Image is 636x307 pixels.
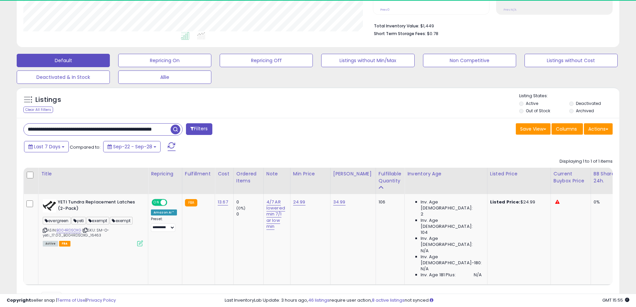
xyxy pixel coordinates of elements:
h5: Listings [35,95,61,105]
button: Save View [516,123,551,135]
div: Note [266,170,287,177]
div: $24.99 [490,199,546,205]
span: Inv. Age [DEMOGRAPHIC_DATA]: [421,199,482,211]
div: Amazon AI * [151,209,177,215]
span: 104 [421,229,428,236]
button: Sep-22 - Sep-28 [103,141,161,152]
a: 34.99 [333,199,346,205]
div: Clear All Filters [23,107,53,113]
label: Archived [576,108,594,114]
div: BB Share 24h. [594,170,618,184]
span: exempt [86,217,109,224]
button: Repricing On [118,54,211,67]
button: Listings without Cost [524,54,618,67]
button: Allie [118,70,211,84]
a: 8 active listings [372,297,405,303]
b: Listed Price: [490,199,520,205]
button: Last 7 Days [24,141,69,152]
span: evergreen [43,217,71,224]
span: exempt [110,217,133,224]
span: Sep-22 - Sep-28 [113,143,152,150]
small: Prev: 0 [380,8,390,12]
span: Columns [556,126,577,132]
button: Actions [584,123,613,135]
span: Last 7 Days [34,143,60,150]
small: FBA [185,199,197,206]
div: Last InventoryLab Update: 3 hours ago, require user action, not synced. [225,297,629,304]
span: Inv. Age [DEMOGRAPHIC_DATA]: [421,217,482,229]
div: seller snap | | [7,297,116,304]
span: Inv. Age 181 Plus: [421,272,456,278]
span: 2025-10-8 15:55 GMT [602,297,629,303]
div: Fulfillable Quantity [379,170,402,184]
span: Compared to: [70,144,100,150]
div: Min Price [293,170,328,177]
a: 4/7 AR lowered min 7/1 ar low min [266,199,285,230]
button: Repricing Off [220,54,313,67]
span: N/A [421,248,429,254]
div: Repricing [151,170,179,177]
div: Ordered Items [236,170,261,184]
b: Short Term Storage Fees: [374,31,426,36]
span: yeti [71,217,86,224]
li: $1,449 [374,21,608,29]
label: Out of Stock [526,108,550,114]
a: B004RDSOXG [56,227,81,233]
small: Prev: N/A [503,8,516,12]
div: Current Buybox Price [554,170,588,184]
div: ASIN: [43,199,143,246]
span: 2 [421,211,423,217]
span: ON [152,200,161,205]
div: 0 [236,199,263,205]
label: Deactivated [576,101,601,106]
span: Inv. Age [DEMOGRAPHIC_DATA]: [421,236,482,248]
button: Columns [552,123,583,135]
a: Privacy Policy [86,297,116,303]
div: Listed Price [490,170,548,177]
span: Inv. Age [DEMOGRAPHIC_DATA]-180: [421,254,482,266]
label: Active [526,101,538,106]
div: Fulfillment [185,170,212,177]
span: | SKU: SM-O-yeti_17.00_B004RDSOXG_16463 [43,227,109,238]
div: 106 [379,199,399,205]
div: Displaying 1 to 1 of 1 items [560,158,613,165]
button: Default [17,54,110,67]
div: [PERSON_NAME] [333,170,373,177]
span: FBA [59,241,70,247]
button: Non Competitive [423,54,516,67]
b: Total Inventory Value: [374,23,419,29]
a: 46 listings [308,297,330,303]
small: (0%) [236,205,246,211]
div: Cost [218,170,231,177]
div: Inventory Age [407,170,484,177]
img: 41RSX-Uz1mL._SL40_.jpg [43,199,56,212]
a: Terms of Use [57,297,85,303]
b: YETI Tundra Replacement Latches (2-Pack) [58,199,139,213]
button: Deactivated & In Stock [17,70,110,84]
a: 24.99 [293,199,305,205]
button: Filters [186,123,212,135]
div: 0% [594,199,616,205]
span: $0.78 [427,30,438,37]
span: All listings currently available for purchase on Amazon [43,241,58,247]
span: N/A [474,272,482,278]
div: Title [41,170,145,177]
a: 13.67 [218,199,228,205]
span: N/A [421,266,429,272]
div: 0 [236,211,263,217]
div: Preset: [151,217,177,232]
button: Listings without Min/Max [321,54,414,67]
strong: Copyright [7,297,31,303]
p: Listing States: [519,93,619,99]
span: OFF [166,200,177,205]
